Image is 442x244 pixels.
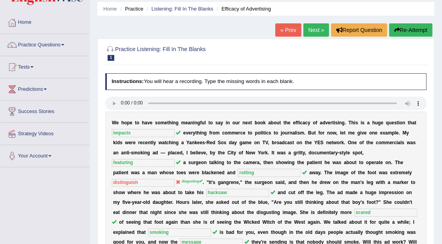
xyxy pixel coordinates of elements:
b: f [318,130,320,136]
b: u [202,120,204,126]
b: g [342,120,345,126]
b: r [138,140,140,145]
b: h [368,140,370,145]
b: e [391,120,394,126]
b: a [121,150,124,156]
b: r [238,120,240,126]
b: u [375,120,378,126]
b: o [257,120,260,126]
b: i [334,120,335,126]
b: n [402,120,405,126]
b: i [338,120,339,126]
b: c [143,140,145,145]
b: n [116,150,118,156]
b: n [201,130,204,136]
b: o [276,140,279,145]
a: Success Stories [0,101,89,120]
b: . [344,140,345,145]
b: e [210,140,212,145]
a: Next » [303,23,329,37]
b: x [224,140,226,145]
b: n [173,120,175,126]
b: h [409,120,412,126]
b: i [299,120,300,126]
b: e [375,130,378,136]
b: t [314,130,316,136]
b: d [322,120,325,126]
b: . [398,130,400,136]
b: S [320,140,324,145]
b: r [392,140,394,145]
b: o [400,120,402,126]
b: w [407,140,410,145]
b: i [200,130,201,136]
input: blank [112,129,175,137]
b: a [188,120,191,126]
b: t [366,140,368,145]
b: e [183,130,186,136]
b: f [316,120,317,126]
b: e [164,120,167,126]
b: g [197,120,200,126]
b: e [309,140,312,145]
b: a [145,120,147,126]
b: m [232,130,236,136]
b: i [265,130,266,136]
b: n [257,140,260,145]
b: n [227,120,230,126]
b: w [332,130,336,136]
b: o [336,140,339,145]
b: i [116,140,117,145]
b: f [362,140,364,145]
b: m [388,130,392,136]
b: - [205,140,207,145]
b: n [192,140,194,145]
b: s [355,120,358,126]
b: r [211,130,213,136]
b: d [117,140,120,145]
b: y [308,120,310,126]
b: u [276,120,279,126]
b: y [221,120,223,126]
b: a [385,130,388,136]
b: s [202,140,205,145]
a: Home [103,6,117,12]
a: Your Account [0,145,89,164]
b: h [169,140,171,145]
b: e [249,140,252,145]
b: a [320,120,322,126]
b: s [290,140,292,145]
b: t [209,120,210,126]
b: u [311,130,314,136]
b: v [325,120,328,126]
b: t [263,130,265,136]
b: o [136,120,139,126]
b: n [339,120,341,126]
b: r [288,130,290,136]
b: o [369,130,372,136]
b: i [354,120,355,126]
b: v [361,130,364,136]
b: e [150,120,152,126]
b: i [396,140,398,145]
b: r [323,130,325,136]
b: o [212,130,215,136]
b: e [354,140,357,145]
b: k [263,120,266,126]
b: h [169,120,171,126]
b: v [186,130,188,136]
b: t [283,120,285,126]
b: c [300,120,302,126]
b: r [274,140,276,145]
b: a [268,120,271,126]
b: f [295,120,297,126]
b: m [216,130,220,136]
b: a [162,140,165,145]
b: s [362,120,364,126]
b: l [295,130,296,136]
b: i [226,120,227,126]
b: o [210,120,213,126]
b: t [331,140,333,145]
b: s [297,130,300,136]
b: e [130,120,133,126]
